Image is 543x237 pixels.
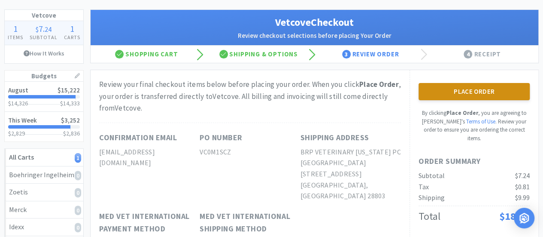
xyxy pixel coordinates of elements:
a: This Week$3,252$2,829$2,836 [5,112,83,142]
i: 0 [75,171,81,180]
h1: Budgets [5,71,83,82]
a: Idexx0 [5,219,83,236]
h4: Subtotal [27,33,61,41]
span: 24 [45,25,52,34]
div: Shopping Cart [91,46,203,63]
a: Zoetis0 [5,184,83,201]
div: Open Intercom Messenger [514,208,534,228]
div: Merck [9,204,79,215]
div: Subtotal [419,170,445,182]
span: 1 [70,23,74,34]
span: 3 [342,50,351,58]
strong: Place Order [359,80,399,89]
h1: PO Number [200,132,243,144]
h1: Confirmation Email [99,132,177,144]
span: 14,333 [63,99,80,107]
h1: Med Vet International Payment Method [99,210,200,235]
h1: Vetcove Checkout [99,14,530,31]
span: 1 [13,23,18,34]
i: 0 [75,223,81,232]
h2: This Week [8,117,37,123]
span: $9.99 [515,193,530,202]
h1: Shipping Address [300,132,369,144]
span: 7 [39,23,43,34]
h2: [STREET_ADDRESS] [300,169,401,180]
h2: Review checkout selections before placing Your Order [99,31,530,41]
a: All Carts1 [5,149,83,166]
h3: $ [60,100,80,106]
div: Shipping [419,192,445,203]
i: 1 [75,153,81,163]
h1: Vetcove [5,10,83,21]
span: $0.81 [515,182,530,191]
h1: Med Vet International Shipping Method [200,210,300,235]
strong: Place Order [446,109,478,117]
div: Review your final checkout items below before placing your order. When you click , your order is ... [99,79,401,114]
span: $ [36,25,39,34]
a: Boehringer Ingelheim0 [5,166,83,184]
h2: BRP VETERINARY [US_STATE] PC [GEOGRAPHIC_DATA] [300,147,401,169]
h2: [GEOGRAPHIC_DATA], [GEOGRAPHIC_DATA] 28803 [300,180,401,202]
a: How It Works [5,45,83,62]
div: Total [419,208,440,225]
span: $2,829 [8,129,25,137]
strong: All Carts [9,153,34,161]
span: $15,222 [58,86,80,94]
i: 0 [75,206,81,215]
h1: Order Summary [419,155,530,168]
span: 4 [464,50,472,58]
h4: Items [5,33,27,41]
button: Place Order [419,83,530,100]
h2: VC0M1SCZ [200,147,300,158]
i: 0 [75,188,81,197]
span: $18.04 [499,209,530,223]
div: Receipt [426,46,538,63]
div: Boehringer Ingelheim [9,169,79,181]
span: $7.24 [515,171,530,180]
a: August$15,222$14,326$14,333 [5,82,83,112]
p: By clicking , you are agreeing to [PERSON_NAME]'s . Review your order to ensure you are ordering ... [419,109,530,142]
div: Zoetis [9,187,79,198]
div: . [27,25,61,33]
div: Tax [419,182,429,193]
span: $14,326 [8,99,28,107]
h3: $ [63,130,80,136]
a: Terms of Use [466,118,495,125]
span: 2,836 [66,129,80,137]
div: Review Order [315,46,427,63]
h2: August [8,87,28,93]
h4: Carts [61,33,83,41]
h2: [EMAIL_ADDRESS][DOMAIN_NAME] [99,147,200,169]
span: $3,252 [61,116,80,124]
a: Merck0 [5,201,83,219]
div: Shipping & Options [203,46,315,63]
div: Idexx [9,222,79,233]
